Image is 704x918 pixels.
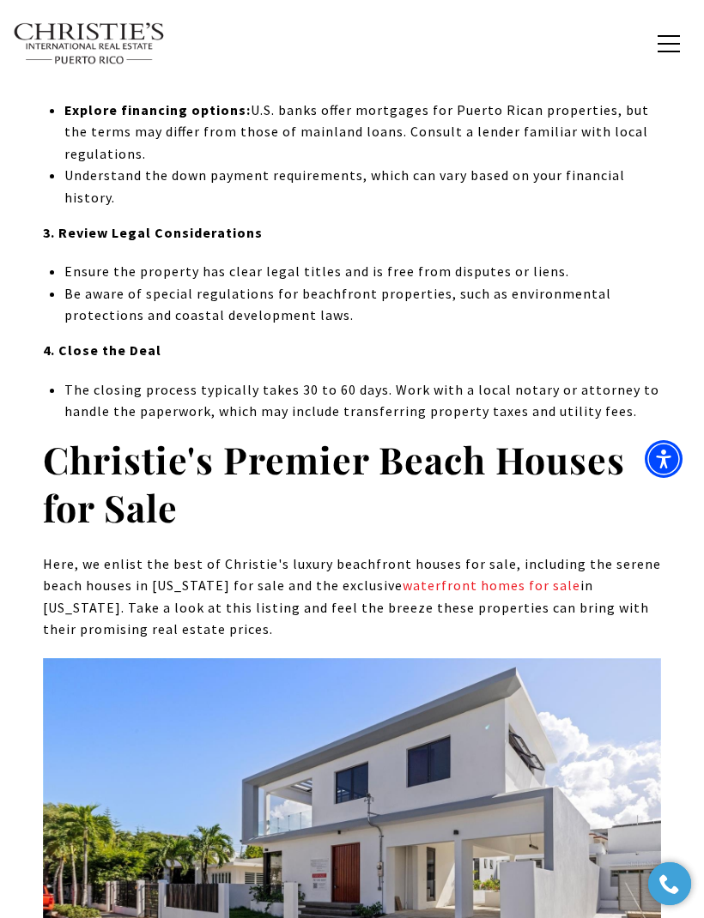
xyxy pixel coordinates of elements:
li: Ensure the property has clear legal titles and is free from disputes or liens. [64,261,661,283]
li: Understand the down payment requirements, which can vary based on your financial history. [64,165,661,208]
strong: Christie's Premier Beach Houses for Sale [43,434,625,532]
li: The closing process typically takes 30 to 60 days. Work with a local notary or attorney to handle... [64,379,661,423]
strong: Explore financing options: [64,101,251,118]
a: waterfront homes for sale - open in a new tab [403,577,580,594]
div: Accessibility Menu [645,440,683,478]
span: Here, we enlist the best of Christie's luxury beachfront houses for sale, including the serene be... [43,555,661,638]
strong: 4. Close the Deal [43,341,161,359]
li: U.S. banks offer mortgages for Puerto Rican properties, but the terms may differ from those of ma... [64,100,661,166]
button: button [646,19,691,69]
li: Be aware of special regulations for beachfront properties, such as environmental protections and ... [64,283,661,327]
strong: 3. Review Legal Considerations [43,224,263,241]
img: Christie's International Real Estate text transparent background [13,22,166,65]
